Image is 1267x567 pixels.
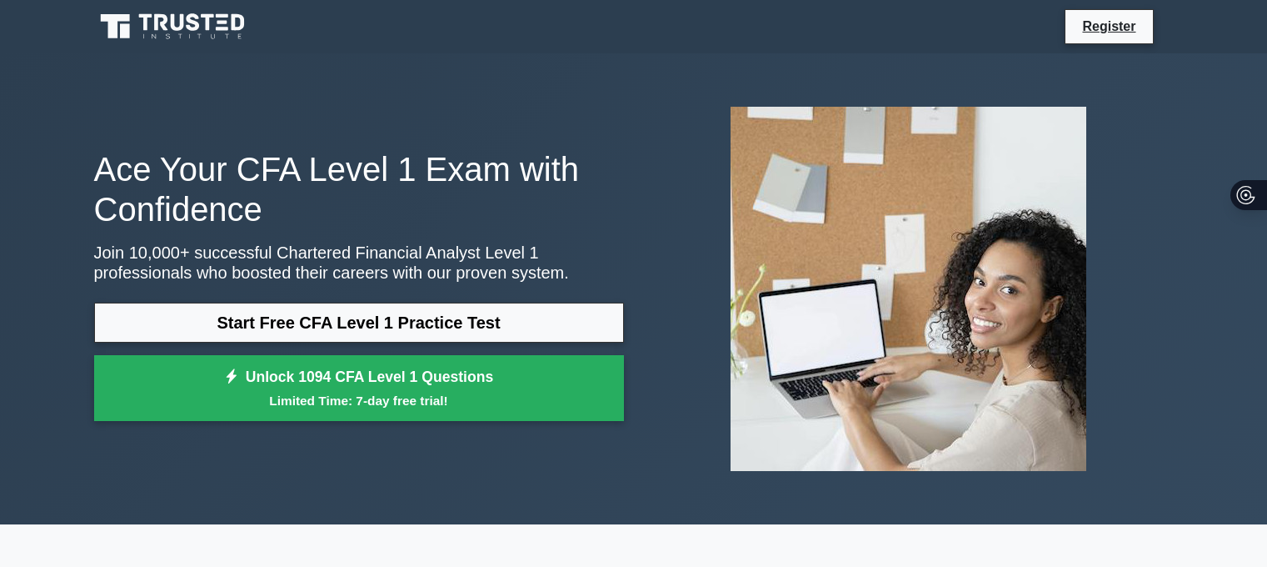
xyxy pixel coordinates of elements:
[94,303,624,343] a: Start Free CFA Level 1 Practice Test
[94,355,624,422] a: Unlock 1094 CFA Level 1 QuestionsLimited Time: 7-day free trial!
[1072,16,1145,37] a: Register
[94,243,624,283] p: Join 10,000+ successful Chartered Financial Analyst Level 1 professionals who boosted their caree...
[115,391,603,410] small: Limited Time: 7-day free trial!
[94,149,624,229] h1: Ace Your CFA Level 1 Exam with Confidence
